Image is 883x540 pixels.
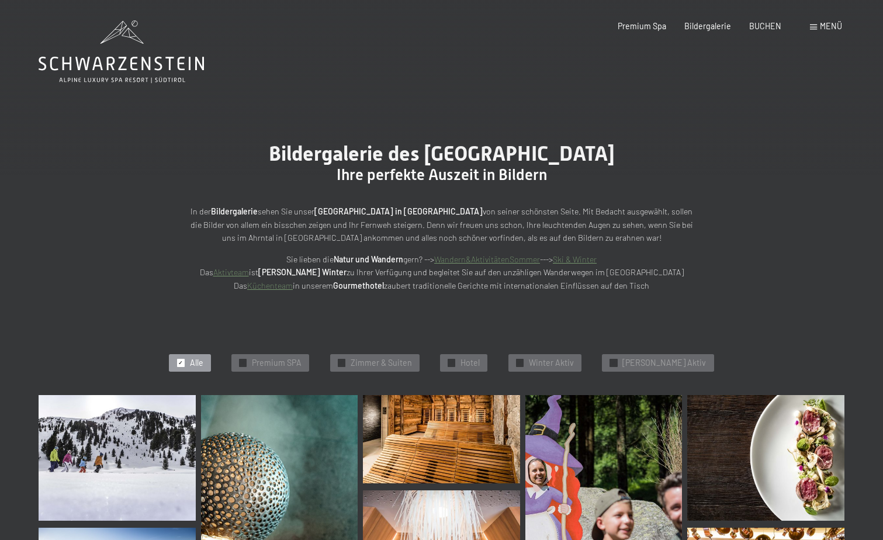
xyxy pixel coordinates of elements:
span: ✓ [178,359,183,366]
img: Bildergalerie [687,395,844,521]
span: Ihre perfekte Auszeit in Bildern [337,166,547,184]
strong: [GEOGRAPHIC_DATA] in [GEOGRAPHIC_DATA] [314,206,483,216]
a: Ski & Winter [553,254,597,264]
a: Premium Spa [618,21,666,31]
img: Bildergalerie [363,395,520,483]
strong: [PERSON_NAME] Winter [258,267,347,277]
a: BUCHEN [749,21,781,31]
strong: Natur und Wandern [334,254,403,264]
a: Küchenteam [247,281,293,290]
p: In der sehen Sie unser von seiner schönsten Seite. Mit Bedacht ausgewählt, sollen die Bilder von ... [185,205,699,245]
strong: Bildergalerie [211,206,258,216]
span: Hotel [460,357,480,369]
span: ✓ [241,359,245,366]
span: ✓ [611,359,616,366]
span: Zimmer & Suiten [351,357,412,369]
strong: Gourmethotel [333,281,384,290]
span: Winter Aktiv [529,357,574,369]
span: Premium SPA [252,357,302,369]
span: Alle [190,357,203,369]
span: Bildergalerie des [GEOGRAPHIC_DATA] [269,141,615,165]
a: Bildergalerie [684,21,731,31]
span: ✓ [339,359,344,366]
img: Bildergalerie [39,395,196,521]
a: Wandern&AktivitätenSommer [434,254,540,264]
p: Sie lieben die gern? --> ---> Das ist zu Ihrer Verfügung und begleitet Sie auf den unzähligen Wan... [185,253,699,293]
span: [PERSON_NAME] Aktiv [622,357,706,369]
span: ✓ [517,359,522,366]
span: Menü [820,21,842,31]
span: ✓ [449,359,454,366]
a: Aktivteam [213,267,249,277]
